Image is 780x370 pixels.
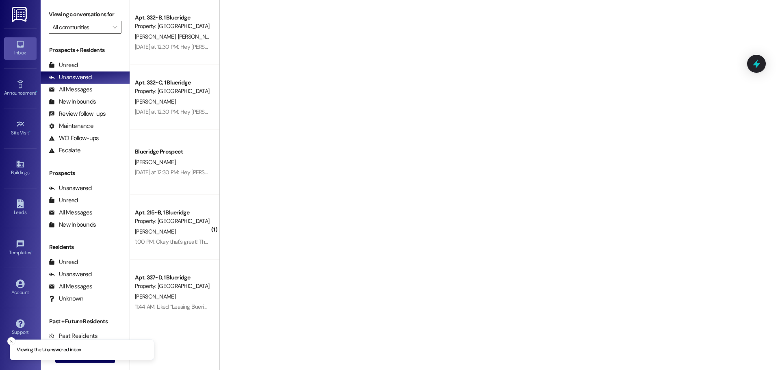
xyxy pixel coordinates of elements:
[49,258,78,266] div: Unread
[49,85,92,94] div: All Messages
[135,303,334,310] div: 11:44 AM: Liked “Leasing Blueridge ([GEOGRAPHIC_DATA]): Okay that's on there now!”
[29,129,30,134] span: •
[4,277,37,299] a: Account
[135,208,210,217] div: Apt. 215~B, 1 Blueridge
[135,33,178,40] span: [PERSON_NAME]
[49,97,96,106] div: New Inbounds
[49,208,92,217] div: All Messages
[36,89,37,95] span: •
[49,134,99,143] div: WO Follow-ups
[178,33,221,40] span: [PERSON_NAME]
[4,117,37,139] a: Site Visit •
[135,98,175,105] span: [PERSON_NAME]
[4,157,37,179] a: Buildings
[41,169,130,177] div: Prospects
[135,108,566,115] div: [DATE] at 12:30 PM: Hey [PERSON_NAME] this is [PERSON_NAME]. I am just letting you know I have no...
[49,270,92,279] div: Unanswered
[135,169,566,176] div: [DATE] at 12:30 PM: Hey [PERSON_NAME] this is [PERSON_NAME]. I am just letting you know I have no...
[135,13,210,22] div: Apt. 332~B, 1 Blueridge
[12,7,28,22] img: ResiDesk Logo
[135,87,210,95] div: Property: [GEOGRAPHIC_DATA]
[135,293,175,300] span: [PERSON_NAME]
[49,184,92,193] div: Unanswered
[49,221,96,229] div: New Inbounds
[49,122,93,130] div: Maintenance
[49,294,83,303] div: Unknown
[41,317,130,326] div: Past + Future Residents
[49,110,106,118] div: Review follow-ups
[135,22,210,30] div: Property: [GEOGRAPHIC_DATA]
[135,228,175,235] span: [PERSON_NAME]
[135,43,566,50] div: [DATE] at 12:30 PM: Hey [PERSON_NAME] this is [PERSON_NAME]. I am just letting you know I have no...
[41,243,130,251] div: Residents
[49,73,92,82] div: Unanswered
[7,337,15,345] button: Close toast
[135,282,210,290] div: Property: [GEOGRAPHIC_DATA]
[52,21,108,34] input: All communities
[49,61,78,69] div: Unread
[49,8,121,21] label: Viewing conversations for
[135,273,210,282] div: Apt. 337~D, 1 Blueridge
[135,238,245,245] div: 1:00 PM: Okay that's great! Thankyou so much!
[135,78,210,87] div: Apt. 332~C, 1 Blueridge
[135,147,210,156] div: Blueridge Prospect
[4,317,37,339] a: Support
[17,346,81,354] p: Viewing the Unanswered inbox
[4,237,37,259] a: Templates •
[4,197,37,219] a: Leads
[135,217,210,225] div: Property: [GEOGRAPHIC_DATA]
[31,249,32,254] span: •
[49,196,78,205] div: Unread
[49,282,92,291] div: All Messages
[41,46,130,54] div: Prospects + Residents
[49,146,80,155] div: Escalate
[113,24,117,30] i: 
[4,37,37,59] a: Inbox
[135,158,175,166] span: [PERSON_NAME]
